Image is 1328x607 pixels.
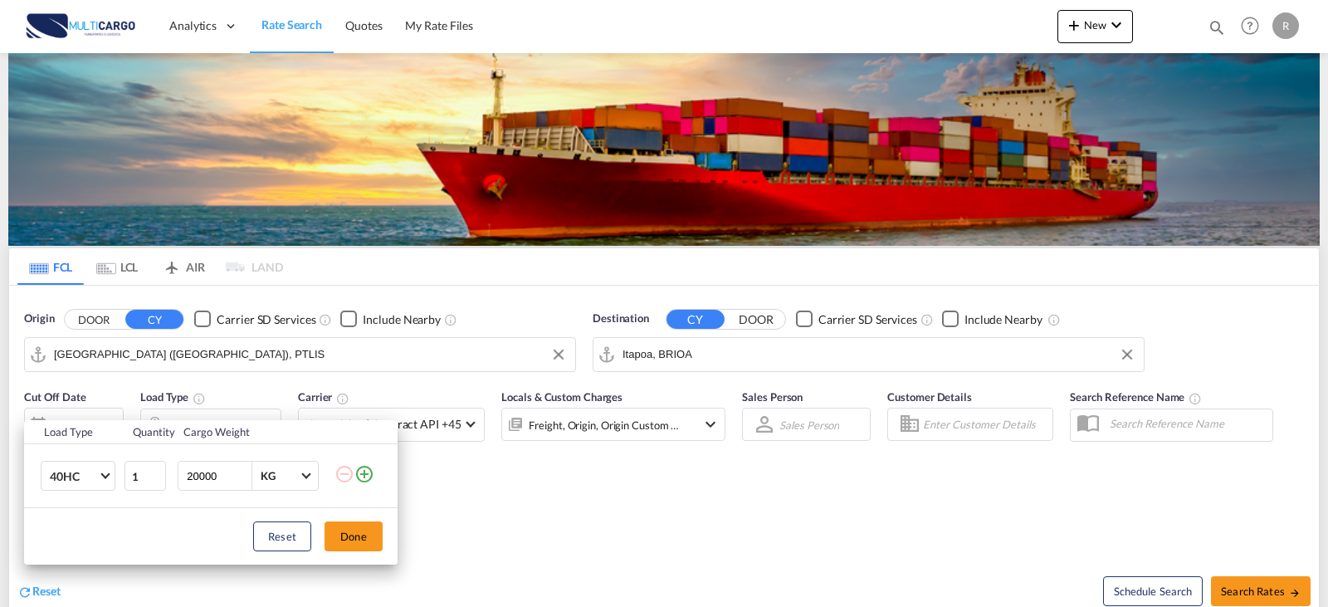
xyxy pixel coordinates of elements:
[41,461,115,491] md-select: Choose: 40HC
[124,461,166,491] input: Qty
[24,420,123,444] th: Load Type
[50,468,98,485] span: 40HC
[183,424,325,439] div: Cargo Weight
[185,462,251,490] input: Enter Weight
[123,420,174,444] th: Quantity
[334,464,354,484] md-icon: icon-minus-circle-outline
[325,521,383,551] button: Done
[354,464,374,484] md-icon: icon-plus-circle-outline
[261,469,276,482] div: KG
[253,521,311,551] button: Reset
